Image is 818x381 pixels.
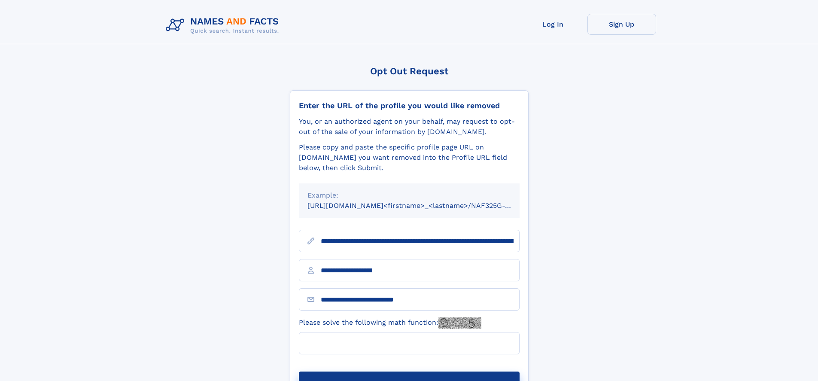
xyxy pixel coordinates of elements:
a: Log In [519,14,587,35]
div: Please copy and paste the specific profile page URL on [DOMAIN_NAME] you want removed into the Pr... [299,142,520,173]
div: Opt Out Request [290,66,529,76]
small: [URL][DOMAIN_NAME]<firstname>_<lastname>/NAF325G-xxxxxxxx [307,201,536,210]
div: Enter the URL of the profile you would like removed [299,101,520,110]
div: You, or an authorized agent on your behalf, may request to opt-out of the sale of your informatio... [299,116,520,137]
img: Logo Names and Facts [162,14,286,37]
a: Sign Up [587,14,656,35]
div: Example: [307,190,511,201]
label: Please solve the following math function: [299,317,481,329]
